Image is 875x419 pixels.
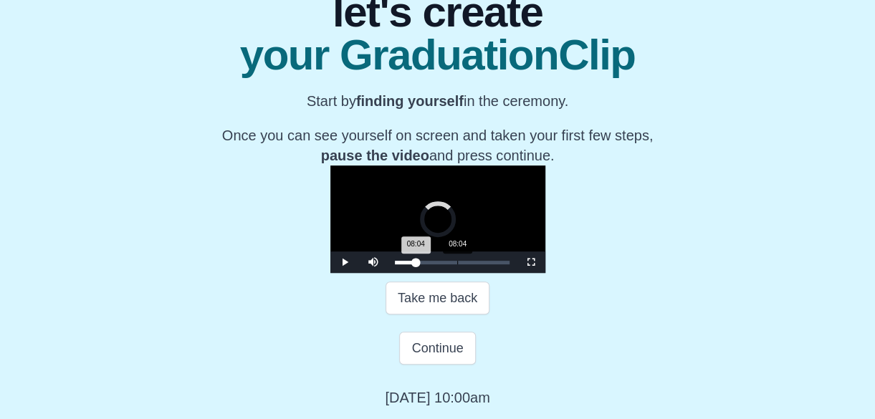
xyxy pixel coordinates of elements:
[219,91,656,111] p: Start by in the ceremony.
[517,251,545,273] button: Fullscreen
[395,261,510,264] div: Progress Bar
[359,251,388,273] button: Mute
[330,165,545,273] div: Video Player
[321,148,429,163] b: pause the video
[219,34,656,77] span: your GraduationClip
[399,332,475,365] button: Continue
[385,387,489,408] p: [DATE] 10:00am
[356,93,464,109] b: finding yourself
[386,281,489,314] button: Take me back
[330,251,359,273] button: Play
[219,125,656,165] p: Once you can see yourself on screen and taken your first few steps, and press continue.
